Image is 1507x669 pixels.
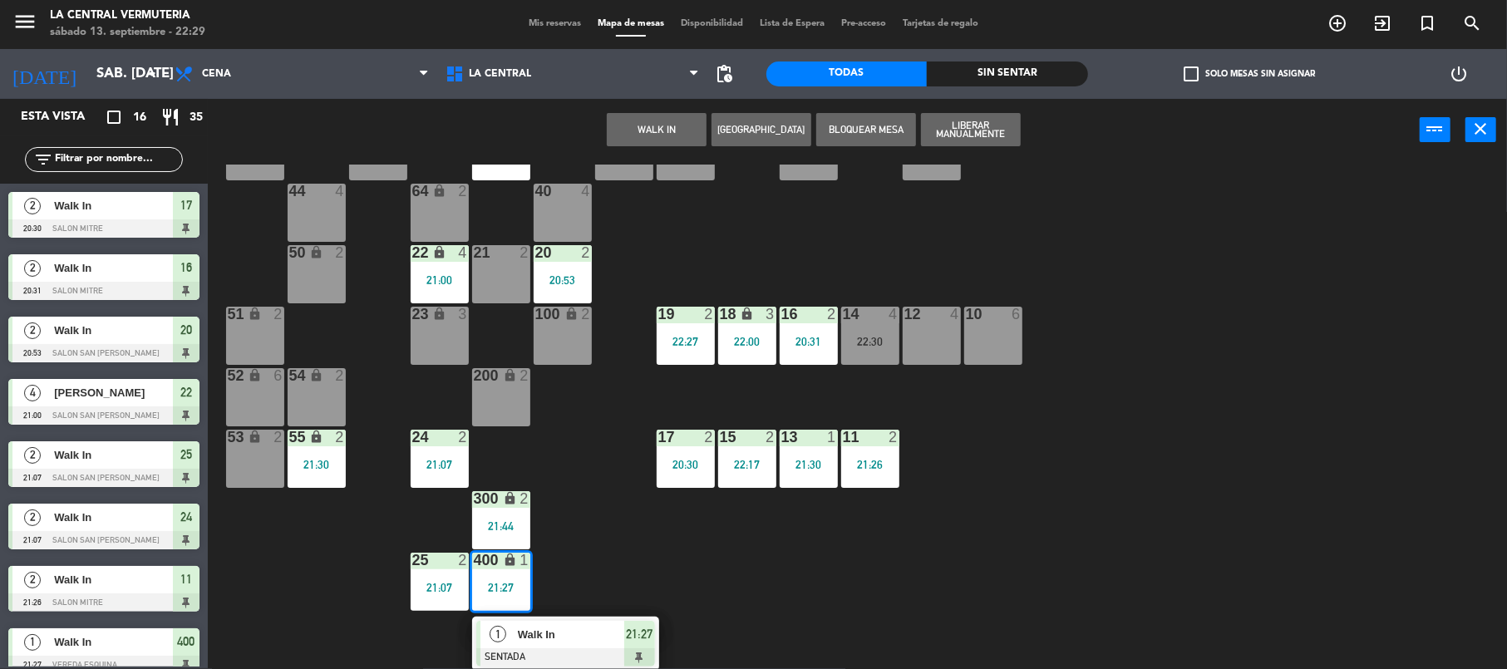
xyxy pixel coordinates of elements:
span: pending_actions [715,64,735,84]
i: menu [12,9,37,34]
button: menu [12,9,37,40]
span: 16 [180,258,192,278]
div: 53 [228,430,229,445]
div: Sin sentar [927,61,1088,86]
button: Bloquear Mesa [816,113,916,146]
div: 21:07 [411,459,469,470]
div: 20:30 [657,459,715,470]
div: 21:00 [411,274,469,286]
button: WALK IN [607,113,707,146]
div: 12 [904,307,905,322]
div: 2 [273,307,283,322]
div: 20:53 [534,274,592,286]
span: Walk In [518,626,624,643]
span: Mis reservas [520,19,589,28]
div: 2 [273,430,283,445]
div: 3 [458,307,468,322]
div: 19 [658,307,659,322]
div: 2 [458,553,468,568]
span: 25 [180,445,192,465]
div: 64 [412,184,413,199]
i: arrow_drop_down [142,64,162,84]
div: 4 [335,184,345,199]
div: 23 [412,307,413,322]
i: lock [432,184,446,198]
div: 2 [581,245,591,260]
div: 22:30 [841,336,899,347]
div: 22:27 [657,336,715,347]
span: 16 [133,108,146,127]
span: 1 [490,626,506,642]
div: 2 [458,430,468,445]
i: power_input [1426,119,1445,139]
i: lock [309,368,323,382]
span: Cena [202,68,231,80]
i: crop_square [104,107,124,127]
div: 100 [535,307,536,322]
i: lock [248,368,262,382]
div: 24 [412,430,413,445]
div: sábado 13. septiembre - 22:29 [50,24,205,41]
i: turned_in_not [1417,13,1437,33]
div: 2 [520,245,529,260]
i: lock [503,553,517,567]
span: 22 [180,382,192,402]
i: restaurant [160,107,180,127]
span: 2 [24,322,41,339]
span: Pre-acceso [833,19,894,28]
div: 22:17 [718,459,776,470]
span: 2 [24,509,41,526]
div: 21:44 [472,520,530,532]
div: 20:31 [780,336,838,347]
div: 2 [704,307,714,322]
div: 6 [273,368,283,383]
div: 21:30 [288,459,346,470]
div: 21:27 [472,582,530,593]
span: Mapa de mesas [589,19,672,28]
div: 6 [1012,307,1022,322]
div: 2 [335,368,345,383]
i: lock [564,307,579,321]
div: 1 [520,553,529,568]
i: lock [503,491,517,505]
span: 24 [180,507,192,527]
div: 13 [781,430,782,445]
span: 20 [180,320,192,340]
div: 17 [658,430,659,445]
i: search [1462,13,1482,33]
button: close [1465,117,1496,142]
span: [PERSON_NAME] [54,384,173,401]
div: 3 [766,307,776,322]
span: Disponibilidad [672,19,751,28]
div: 55 [289,430,290,445]
div: 21:30 [780,459,838,470]
div: 40 [535,184,536,199]
div: 2 [766,430,776,445]
div: La Central Vermuteria [50,7,205,24]
i: lock [740,307,754,321]
i: lock [309,430,323,444]
i: exit_to_app [1372,13,1392,33]
span: 1 [24,634,41,651]
div: 4 [889,307,899,322]
div: Esta vista [8,107,120,127]
div: 21:07 [411,582,469,593]
span: Tarjetas de regalo [894,19,987,28]
div: 20 [535,245,536,260]
span: 2 [24,447,41,464]
div: 52 [228,368,229,383]
span: Walk In [54,322,173,339]
span: Walk In [54,446,173,464]
label: Solo mesas sin asignar [1184,66,1315,81]
span: Lista de Espera [751,19,833,28]
div: 51 [228,307,229,322]
div: 50 [289,245,290,260]
div: 2 [520,368,529,383]
span: 2 [24,572,41,588]
div: Todas [766,61,928,86]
